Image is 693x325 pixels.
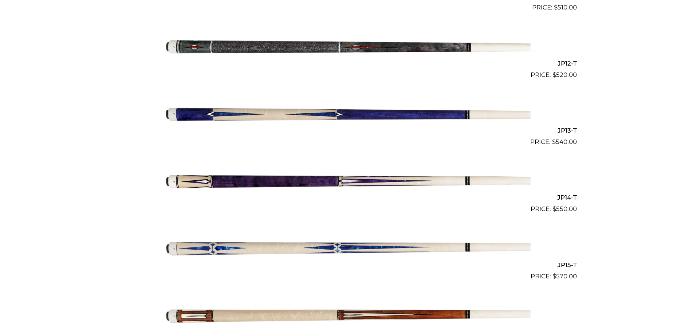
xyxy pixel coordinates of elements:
bdi: 520.00 [552,71,577,78]
img: JP13-T [163,83,531,144]
h2: JP12-T [117,56,577,70]
img: JP12-T [163,15,531,77]
span: $ [552,273,556,280]
h2: JP14-T [117,191,577,204]
a: JP14-T $550.00 [117,150,577,214]
a: JP12-T $520.00 [117,15,577,79]
bdi: 540.00 [552,138,577,145]
img: JP14-T [163,150,531,211]
h2: JP13-T [117,124,577,137]
bdi: 510.00 [554,4,577,11]
a: JP15-T $570.00 [117,217,577,281]
h2: JP15-T [117,258,577,271]
bdi: 550.00 [552,205,577,212]
img: JP15-T [163,217,531,278]
span: $ [552,71,556,78]
bdi: 570.00 [552,273,577,280]
span: $ [554,4,558,11]
span: $ [552,138,556,145]
span: $ [552,205,556,212]
a: JP13-T $540.00 [117,83,577,147]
